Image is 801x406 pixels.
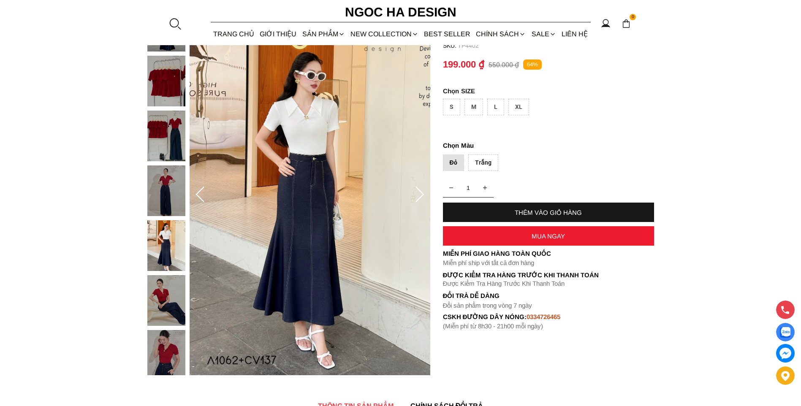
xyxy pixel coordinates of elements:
div: Đỏ [443,154,464,171]
a: BEST SELLER [421,23,473,45]
p: Được Kiểm Tra Hàng Trước Khi Thanh Toán [443,280,654,287]
h6: Đổi trả dễ dàng [443,292,654,299]
p: SIZE [443,87,654,95]
a: GIỚI THIỆU [257,23,299,45]
input: Quantity input [443,179,494,196]
div: S [443,99,460,115]
div: L [487,99,504,115]
img: Caryln Top_ Áo Thun Nhún Ngực Tay Cộc Màu Đỏ A1062_mini_8 [147,330,185,381]
div: XL [508,99,529,115]
a: Display image [776,323,795,341]
span: 0 [630,14,636,21]
p: 199.000 ₫ [443,59,484,70]
div: Trắng [468,154,498,171]
div: M [464,99,483,115]
font: 0334726465 [527,313,560,320]
img: Caryln Top_ Áo Thun Nhún Ngực Tay Cộc Màu Đỏ A1062_mini_7 [147,275,185,326]
p: 64% [523,60,542,70]
font: Miễn phí giao hàng toàn quốc [443,250,551,257]
img: Caryln Top_ Áo Thun Nhún Ngực Tay Cộc Màu Đỏ A1062_6 [190,15,430,375]
a: messenger [776,344,795,363]
a: Ngoc Ha Design [337,2,464,22]
font: Đổi sản phẩm trong vòng 7 ngày [443,302,532,309]
font: Miễn phí ship với tất cả đơn hàng [443,259,534,266]
img: Caryln Top_ Áo Thun Nhún Ngực Tay Cộc Màu Đỏ A1062_mini_6 [147,220,185,271]
p: TP4402 [458,42,654,49]
img: Caryln Top_ Áo Thun Nhún Ngực Tay Cộc Màu Đỏ A1062_mini_3 [147,56,185,106]
img: Caryln Top_ Áo Thun Nhún Ngực Tay Cộc Màu Đỏ A1062_mini_4 [147,111,185,161]
div: Chính sách [473,23,529,45]
h6: SKU: [443,42,458,49]
p: Được Kiểm Tra Hàng Trước Khi Thanh Toán [443,271,654,279]
a: NEW COLLECTION [348,23,421,45]
p: 550.000 ₫ [489,61,519,69]
a: SALE [529,23,559,45]
img: Caryln Top_ Áo Thun Nhún Ngực Tay Cộc Màu Đỏ A1062_mini_5 [147,165,185,216]
img: Display image [780,327,790,338]
img: img-CART-ICON-ksit0nf1 [622,19,631,28]
div: MUA NGAY [443,233,654,240]
a: TRANG CHỦ [211,23,257,45]
p: Màu [443,141,654,151]
font: (Miễn phí từ 8h30 - 21h00 mỗi ngày) [443,322,543,330]
div: THÊM VÀO GIỎ HÀNG [443,209,654,216]
div: SẢN PHẨM [299,23,348,45]
a: LIÊN HỆ [559,23,590,45]
font: cskh đường dây nóng: [443,313,527,320]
